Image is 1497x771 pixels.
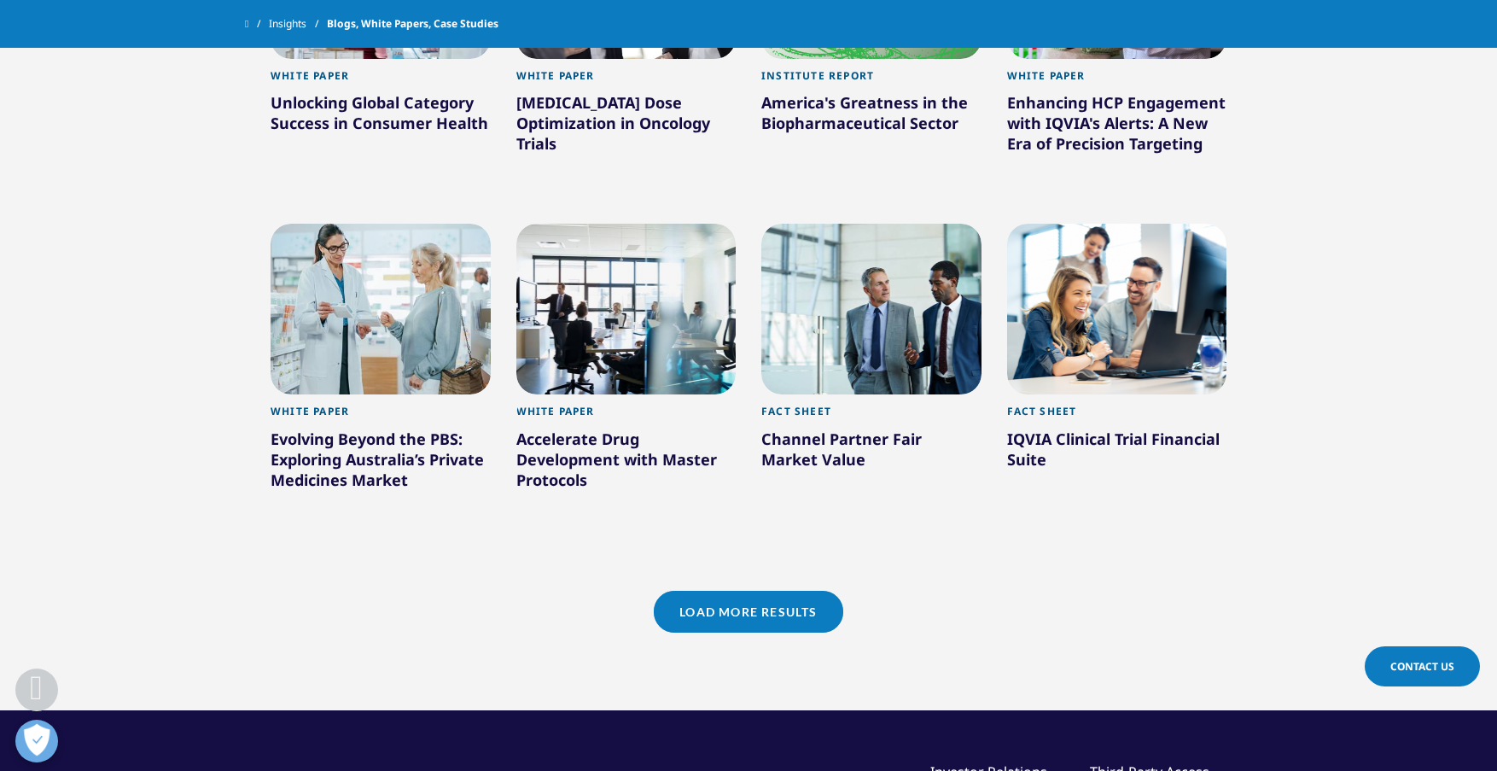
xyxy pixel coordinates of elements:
div: White Paper [271,405,491,428]
div: White Paper [1007,69,1227,92]
a: Load More Results [654,591,842,633]
div: Unlocking Global Category Success in Consumer Health [271,92,491,140]
a: White Paper Evolving Beyond the PBS: Exploring Australia’s Private Medicines Market [271,394,491,534]
div: White Paper [516,405,737,428]
div: White Paper [516,69,737,92]
a: White Paper Enhancing HCP Engagement with IQVIA's Alerts: A New Era of Precision Targeting [1007,59,1227,198]
button: 優先設定センターを開く [15,720,58,762]
a: White Paper Accelerate Drug Development with Master Protocols [516,394,737,565]
div: Fact Sheet [761,405,981,428]
a: Institute Report America's Greatness in the Biopharmaceutical Sector [761,59,981,178]
a: White Paper [MEDICAL_DATA] Dose Optimization in Oncology Trials [516,59,737,198]
div: White Paper [271,69,491,92]
a: White Paper Unlocking Global Category Success in Consumer Health [271,59,491,178]
div: IQVIA Clinical Trial Financial Suite [1007,429,1227,476]
div: America's Greatness in the Biopharmaceutical Sector [761,92,981,140]
a: Fact Sheet IQVIA Clinical Trial Financial Suite [1007,394,1227,513]
div: Accelerate Drug Development with Master Protocols [516,429,737,497]
div: Evolving Beyond the PBS: Exploring Australia’s Private Medicines Market [271,429,491,497]
div: Channel Partner Fair Market Value [761,429,981,476]
a: Fact Sheet Channel Partner Fair Market Value [761,394,981,513]
a: Insights [269,9,327,39]
div: Fact Sheet [1007,405,1227,428]
div: [MEDICAL_DATA] Dose Optimization in Oncology Trials [516,92,737,161]
div: Enhancing HCP Engagement with IQVIA's Alerts: A New Era of Precision Targeting [1007,92,1227,161]
a: Contact Us [1365,646,1480,686]
span: Contact Us [1390,659,1454,674]
span: Blogs, White Papers, Case Studies [327,9,498,39]
div: Institute Report [761,69,981,92]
